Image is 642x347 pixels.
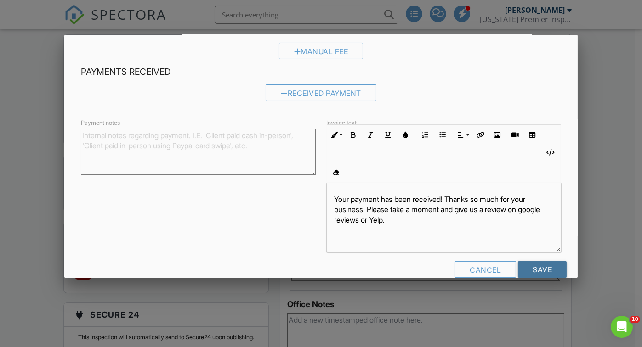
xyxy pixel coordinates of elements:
[518,261,567,278] input: Save
[455,261,516,278] div: Cancel
[345,126,362,144] button: Bold (Ctrl+B)
[327,164,345,181] button: Clear Formatting
[266,84,376,101] div: Received Payment
[380,126,397,144] button: Underline (Ctrl+U)
[327,118,357,127] label: Invoice text
[541,144,559,161] button: Code View
[81,118,120,127] label: Payment notes
[454,126,472,144] button: Align
[335,194,554,225] p: Your payment has been received! Thanks so much for your business! Please take a moment and give u...
[434,126,452,144] button: Unordered List
[611,316,633,338] iframe: Intercom live chat
[489,126,506,144] button: Insert Image (Ctrl+P)
[397,126,415,144] button: Colors
[630,316,640,323] span: 10
[279,43,364,59] div: Manual Fee
[524,126,541,144] button: Insert Table
[266,90,376,100] a: Received Payment
[279,49,364,58] a: Manual Fee
[81,66,562,78] h4: Payments Received
[417,126,434,144] button: Ordered List
[506,126,524,144] button: Insert Video
[362,126,380,144] button: Italic (Ctrl+I)
[472,126,489,144] button: Insert Link (Ctrl+K)
[327,126,345,144] button: Inline Style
